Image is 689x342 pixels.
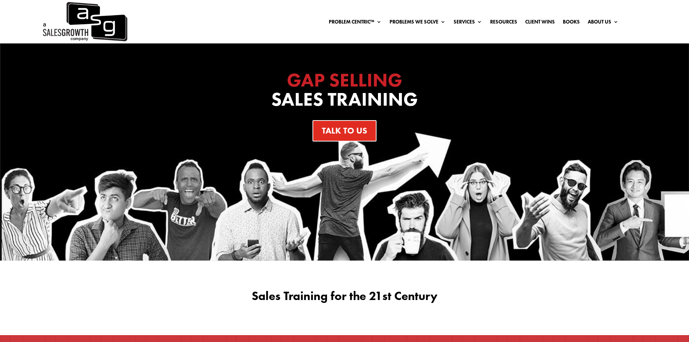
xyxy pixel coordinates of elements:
a: Problem Centric™ [329,19,382,27]
a: Books [563,19,580,27]
a: Services [454,19,482,27]
a: Client Wins [525,19,555,27]
h1: Sales Training [200,71,489,113]
span: GAP SELLING [287,68,402,92]
span: Sales Training for the 21st Century [252,288,438,304]
a: Resources [490,19,517,27]
a: Talk To Us [312,120,377,142]
a: About Us [588,19,618,27]
a: Problems We Solve [390,19,446,27]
